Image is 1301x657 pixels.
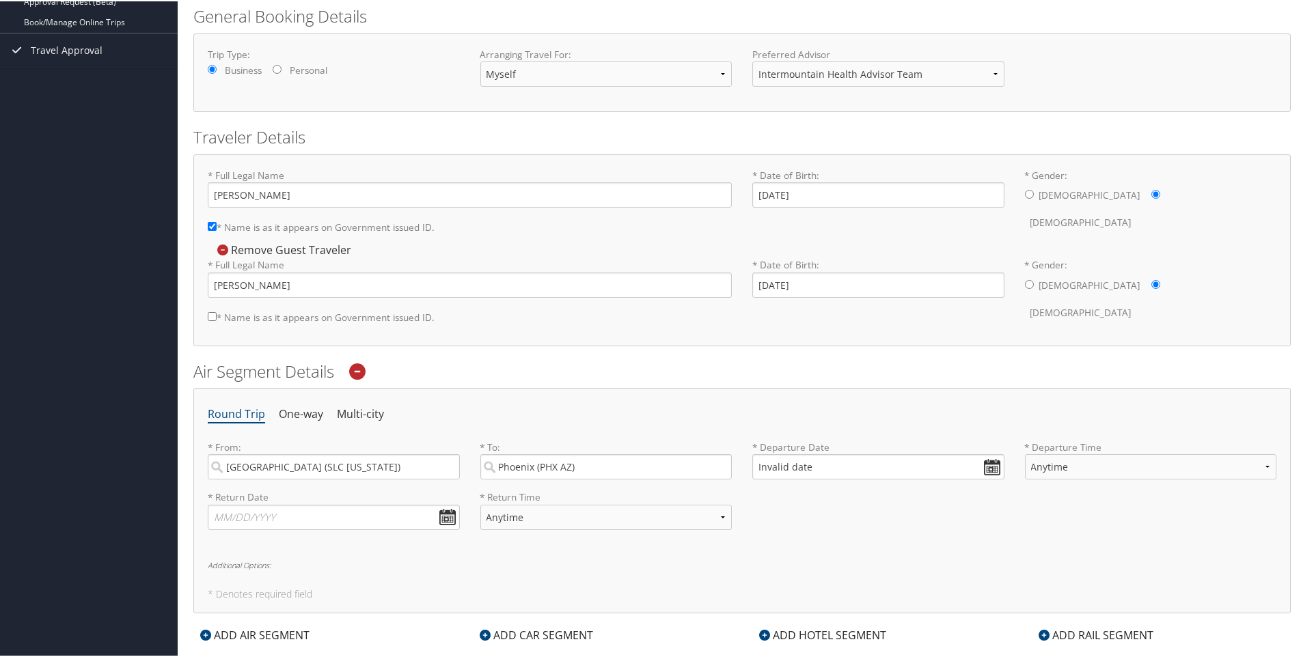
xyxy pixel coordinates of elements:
[1039,181,1140,207] label: [DEMOGRAPHIC_DATA]
[208,46,460,60] label: Trip Type:
[208,439,460,478] label: * From:
[752,626,893,642] div: ADD HOTEL SEGMENT
[208,257,732,296] label: * Full Legal Name
[1025,188,1034,197] input: * Gender:[DEMOGRAPHIC_DATA][DEMOGRAPHIC_DATA]
[193,124,1291,148] h2: Traveler Details
[208,271,732,296] input: * Full Legal Name
[1025,439,1277,489] label: * Departure Time
[208,221,217,229] input: * Name is as it appears on Government issued ID.
[752,181,1004,206] input: * Date of Birth:
[208,167,732,206] label: * Full Legal Name
[208,303,435,328] label: * Name is as it appears on Government issued ID.
[208,560,1276,568] h6: Additional Options:
[208,213,435,238] label: * Name is as it appears on Government issued ID.
[193,359,1291,382] h2: Air Segment Details
[1032,626,1160,642] div: ADD RAIL SEGMENT
[752,439,1004,453] label: * Departure Date
[1025,279,1034,288] input: * Gender:[DEMOGRAPHIC_DATA][DEMOGRAPHIC_DATA]
[480,453,732,478] input: City or Airport Code
[480,489,732,503] label: * Return Time
[208,588,1276,598] h5: * Denotes required field
[1151,279,1160,288] input: * Gender:[DEMOGRAPHIC_DATA][DEMOGRAPHIC_DATA]
[208,241,358,256] div: Remove Guest Traveler
[1025,453,1277,478] select: * Departure Time
[290,62,327,76] label: Personal
[1025,257,1277,324] label: * Gender:
[1039,271,1140,297] label: [DEMOGRAPHIC_DATA]
[752,46,1004,60] label: Preferred Advisor
[279,401,323,425] li: One-way
[752,167,1004,206] label: * Date of Birth:
[1030,208,1132,234] label: [DEMOGRAPHIC_DATA]
[225,62,262,76] label: Business
[208,489,460,503] label: * Return Date
[208,453,460,478] input: City or Airport Code
[473,626,600,642] div: ADD CAR SEGMENT
[480,439,732,478] label: * To:
[1151,188,1160,197] input: * Gender:[DEMOGRAPHIC_DATA][DEMOGRAPHIC_DATA]
[208,401,265,425] li: Round Trip
[193,3,1291,27] h2: General Booking Details
[208,503,460,529] input: MM/DD/YYYY
[752,257,1004,296] label: * Date of Birth:
[1025,167,1277,235] label: * Gender:
[337,401,384,425] li: Multi-city
[193,626,316,642] div: ADD AIR SEGMENT
[31,32,102,66] span: Travel Approval
[1030,298,1132,324] label: [DEMOGRAPHIC_DATA]
[208,181,732,206] input: * Full Legal Name
[480,46,732,60] label: Arranging Travel For:
[752,271,1004,296] input: * Date of Birth:
[752,453,1004,478] input: MM/DD/YYYY
[208,311,217,320] input: * Name is as it appears on Government issued ID.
